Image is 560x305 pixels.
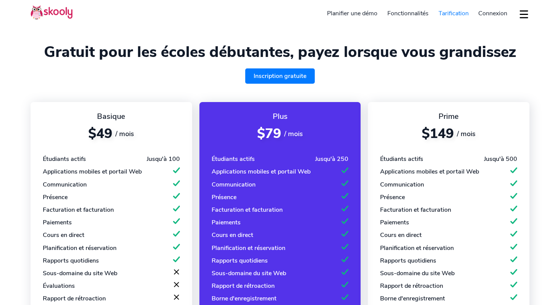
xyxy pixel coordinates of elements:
div: Communication [43,180,87,189]
button: dropdown menu [518,5,529,23]
div: Facturation et facturation [380,206,451,214]
div: Cours en direct [212,231,253,239]
div: Jusqu'à 100 [147,155,180,163]
div: Sous-domaine du site Web [43,269,117,277]
span: / mois [457,129,476,138]
div: Jusqu'à 250 [315,155,348,163]
span: / mois [115,129,134,138]
div: Présence [43,193,68,201]
div: Borne d'enregistrement [212,294,277,303]
div: Communication [380,180,424,189]
div: Facturation et facturation [43,206,114,214]
span: Tarification [439,9,469,18]
div: Cours en direct [380,231,422,239]
div: Rapport de rétroaction [212,282,275,290]
div: Applications mobiles et portail Web [212,167,311,176]
span: $79 [257,125,281,143]
div: Rapports quotidiens [43,256,99,265]
div: Étudiants actifs [380,155,423,163]
div: Paiements [380,218,409,227]
div: Étudiants actifs [212,155,255,163]
div: Présence [212,193,236,201]
div: Présence [380,193,405,201]
div: Cours en direct [43,231,84,239]
a: Connexion [473,7,512,19]
span: / mois [284,129,303,138]
div: Planification et réservation [43,244,117,252]
div: Sous-domaine du site Web [212,269,286,277]
div: Communication [212,180,256,189]
a: Inscription gratuite [245,68,315,84]
div: Planification et réservation [212,244,285,252]
a: Planifier une démo [322,7,383,19]
span: Connexion [478,9,507,18]
img: Skooly [31,5,73,20]
div: Planification et réservation [380,244,454,252]
div: Prime [380,111,517,122]
div: Applications mobiles et portail Web [43,167,142,176]
div: Plus [212,111,349,122]
div: Paiements [212,218,241,227]
span: $149 [422,125,454,143]
div: Rapport de rétroaction [43,294,106,303]
div: Paiements [43,218,72,227]
div: Basique [43,111,180,122]
a: Fonctionnalités [382,7,434,19]
div: Rapports quotidiens [212,256,268,265]
a: Tarification [434,7,474,19]
div: Jusqu'à 500 [484,155,517,163]
h1: Gratuit pour les écoles débutantes, payez lorsque vous grandissez [31,43,529,61]
div: Évaluations [43,282,75,290]
span: $49 [88,125,112,143]
div: Facturation et facturation [212,206,283,214]
div: Applications mobiles et portail Web [380,167,479,176]
div: Étudiants actifs [43,155,86,163]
